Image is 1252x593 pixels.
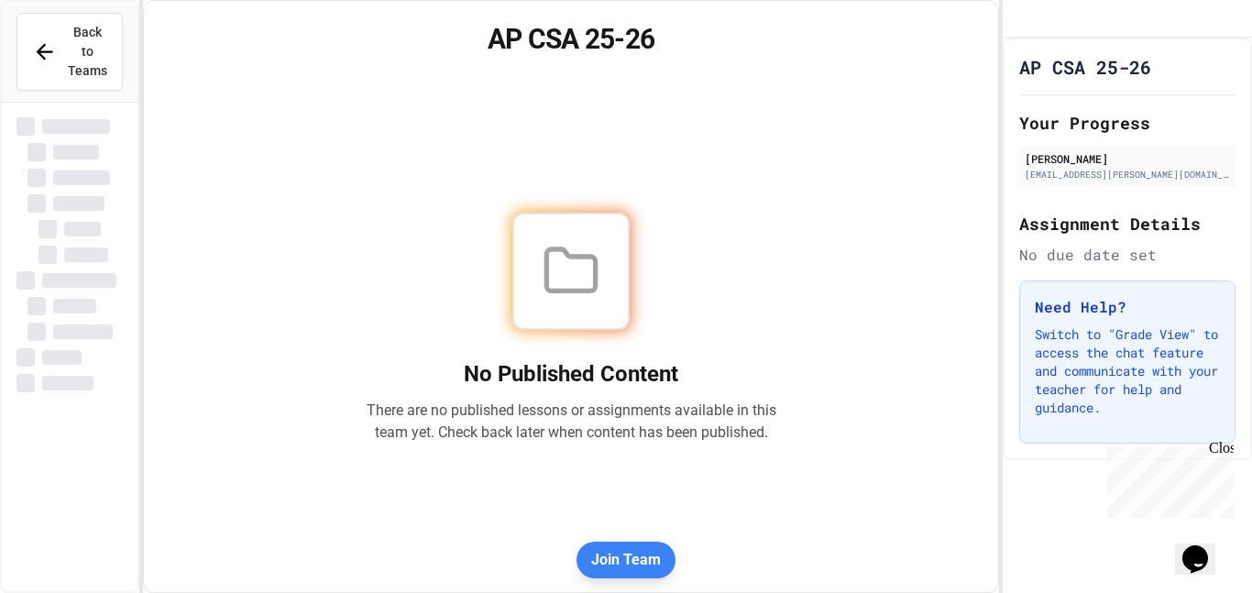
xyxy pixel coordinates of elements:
div: [PERSON_NAME] [1025,150,1230,167]
button: Back to Teams [16,13,123,91]
p: Switch to "Grade View" to access the chat feature and communicate with your teacher for help and ... [1035,325,1220,417]
h2: No Published Content [366,359,776,389]
div: [EMAIL_ADDRESS][PERSON_NAME][DOMAIN_NAME] [1025,168,1230,181]
iframe: chat widget [1100,440,1234,518]
h2: Assignment Details [1019,211,1236,236]
p: There are no published lessons or assignments available in this team yet. Check back later when c... [366,400,776,444]
iframe: chat widget [1175,520,1234,575]
div: No due date set [1019,244,1236,266]
h3: Need Help? [1035,296,1220,318]
span: Back to Teams [68,23,107,81]
h1: AP CSA 25-26 [166,23,976,56]
h1: AP CSA 25-26 [1019,54,1151,80]
button: Join Team [577,542,675,578]
h2: Your Progress [1019,110,1236,136]
div: Chat with us now!Close [7,7,126,116]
